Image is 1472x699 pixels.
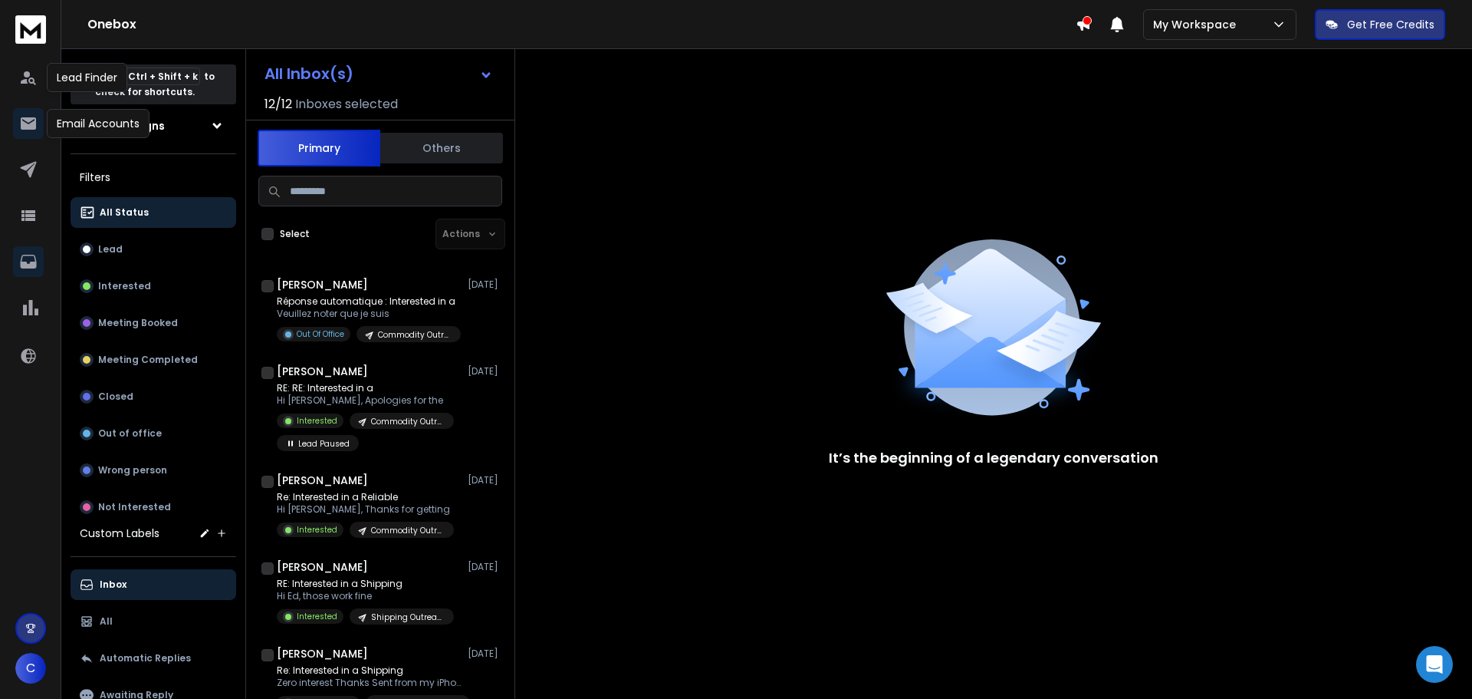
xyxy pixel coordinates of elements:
[98,391,133,403] p: Closed
[371,416,445,427] p: Commodity Outreach - Google/Other
[277,590,454,602] p: Hi Ed, those work fine
[71,418,236,449] button: Out of office
[264,66,353,81] h1: All Inbox(s)
[100,579,127,591] p: Inbox
[71,606,236,637] button: All
[277,503,454,516] p: Hi [PERSON_NAME], Thanks for getting
[71,455,236,486] button: Wrong person
[98,280,151,292] p: Interested
[100,615,113,628] p: All
[277,364,368,379] h1: [PERSON_NAME]
[71,381,236,412] button: Closed
[15,15,46,44] img: logo
[371,612,445,623] p: Shipping Outreach
[71,110,236,141] button: All Campaigns
[100,652,191,664] p: Automatic Replies
[277,394,461,407] p: Hi [PERSON_NAME], Apologies for the
[71,345,236,375] button: Meeting Completed
[297,524,337,536] p: Interested
[1315,9,1445,40] button: Get Free Credits
[468,561,502,573] p: [DATE]
[371,525,445,536] p: Commodity Outreach - Google/Other
[277,578,454,590] p: RE: Interested in a Shipping
[277,277,368,292] h1: [PERSON_NAME]
[98,464,167,476] p: Wrong person
[71,197,236,228] button: All Status
[98,501,171,513] p: Not Interested
[71,492,236,523] button: Not Interested
[277,677,461,689] p: Zero interest Thanks Sent from my iPhone [PERSON_NAME]
[468,279,502,291] p: [DATE]
[378,329,452,341] p: Commodity Outreach - Google/Other
[277,646,368,661] h1: [PERSON_NAME]
[277,295,461,308] p: Réponse automatique : Interested in a
[1347,17,1434,32] p: Get Free Credits
[71,643,236,674] button: Automatic Replies
[71,271,236,302] button: Interested
[380,131,503,165] button: Others
[468,648,502,660] p: [DATE]
[15,653,46,684] button: C
[277,491,454,503] p: Re: Interested in a Reliable
[71,234,236,265] button: Lead
[468,474,502,486] p: [DATE]
[98,317,178,329] p: Meeting Booked
[95,69,215,100] p: Press to check for shortcuts.
[298,438,350,450] p: Lead Paused
[47,109,149,138] div: Email Accounts
[1153,17,1242,32] p: My Workspace
[297,415,337,427] p: Interested
[277,308,461,320] p: Veuillez noter que je suis
[98,354,198,366] p: Meeting Completed
[71,308,236,338] button: Meeting Booked
[264,95,292,114] span: 12 / 12
[295,95,398,114] h3: Inboxes selected
[258,130,380,167] button: Primary
[297,611,337,622] p: Interested
[71,167,236,188] h3: Filters
[280,228,310,240] label: Select
[1416,646,1453,683] div: Open Intercom Messenger
[829,447,1158,469] p: It’s the beginning of a legendary conversation
[126,68,200,85] span: Ctrl + Shift + k
[87,15,1076,34] h1: Onebox
[277,473,368,488] h1: [PERSON_NAME]
[277,664,461,677] p: Re: Interested in a Shipping
[277,559,368,575] h1: [PERSON_NAME]
[100,206,149,219] p: All Status
[47,63,127,92] div: Lead Finder
[277,382,461,394] p: RE: RE: Interested in a
[98,243,123,256] p: Lead
[468,365,502,378] p: [DATE]
[71,569,236,600] button: Inbox
[252,58,505,89] button: All Inbox(s)
[80,526,159,541] h3: Custom Labels
[98,427,162,440] p: Out of office
[297,328,344,340] p: Out Of Office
